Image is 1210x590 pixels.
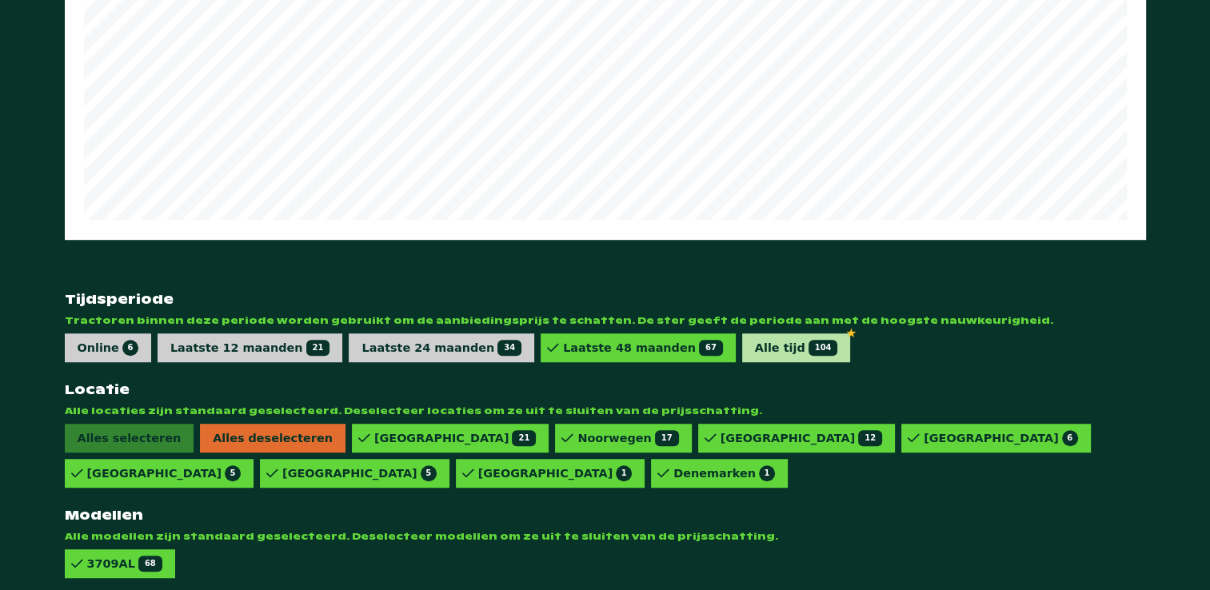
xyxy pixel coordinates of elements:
span: 104 [809,340,838,356]
div: [GEOGRAPHIC_DATA] [721,430,882,446]
span: 17 [655,430,679,446]
div: Noorwegen [577,430,678,446]
div: Alle tijd [755,340,838,356]
strong: Locatie [65,381,1146,398]
div: Laatste 24 maanden [361,340,521,356]
div: 3709AL [87,556,162,572]
div: [GEOGRAPHIC_DATA] [282,465,437,481]
span: Alles deselecteren [200,424,345,452]
div: Laatste 48 maanden [563,340,723,356]
div: [GEOGRAPHIC_DATA] [374,430,536,446]
span: 1 [616,465,632,481]
div: [GEOGRAPHIC_DATA] [87,465,242,481]
strong: Tijdsperiode [65,291,1146,308]
span: 67 [699,340,723,356]
div: Denemarken [673,465,775,481]
span: 5 [225,465,241,481]
span: 34 [497,340,521,356]
span: 5 [421,465,437,481]
div: [GEOGRAPHIC_DATA] [924,430,1078,446]
span: Alles selecteren [65,424,194,452]
span: Tractoren binnen deze periode worden gebruikt om de aanbiedingsprijs te schatten. De ster geeft d... [65,314,1146,327]
span: 6 [1062,430,1078,446]
span: 6 [122,340,138,356]
div: Laatste 12 maanden [170,340,330,356]
div: Online [78,340,138,356]
strong: Modellen [65,507,1146,524]
span: 21 [512,430,536,446]
span: Alle locaties zijn standaard geselecteerd. Deselecteer locaties om ze uit te sluiten van de prijs... [65,405,1146,417]
span: 1 [759,465,775,481]
span: Alle modellen zijn standaard geselecteerd. Deselecteer modellen om ze uit te sluiten van de prijs... [65,530,1146,543]
span: 68 [138,556,162,572]
span: 12 [858,430,882,446]
span: 21 [306,340,330,356]
div: [GEOGRAPHIC_DATA] [478,465,633,481]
